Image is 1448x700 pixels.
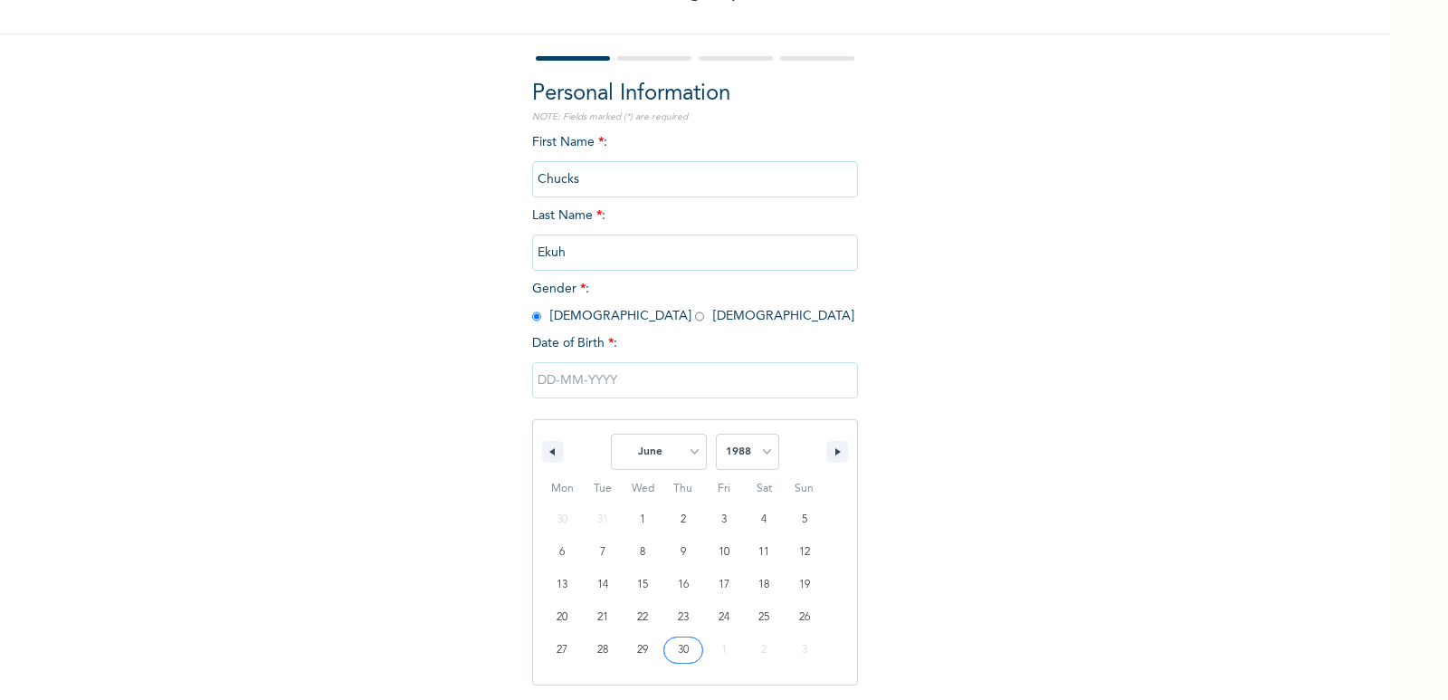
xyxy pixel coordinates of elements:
span: 20 [557,601,567,634]
button: 1 [623,503,663,536]
span: 23 [678,601,689,634]
button: 19 [784,569,824,601]
span: 4 [761,503,767,536]
h2: Personal Information [532,78,858,110]
button: 25 [744,601,785,634]
span: Fri [703,475,744,503]
span: 1 [640,503,645,536]
button: 26 [784,601,824,634]
span: 5 [802,503,807,536]
span: Thu [663,475,704,503]
p: NOTE: Fields marked (*) are required [532,110,858,124]
span: 7 [600,536,605,569]
button: 18 [744,569,785,601]
span: 13 [557,569,567,601]
span: 11 [758,536,769,569]
span: 30 [678,634,689,666]
button: 16 [663,569,704,601]
span: 28 [597,634,608,666]
button: 8 [623,536,663,569]
span: Wed [623,475,663,503]
input: Enter your last name [532,235,858,271]
span: 22 [637,601,648,634]
span: 29 [637,634,648,666]
span: 25 [758,601,769,634]
span: 16 [678,569,689,601]
span: 3 [721,503,727,536]
span: 9 [681,536,686,569]
span: First Name : [532,136,858,186]
span: 10 [719,536,729,569]
button: 30 [663,634,704,666]
button: 28 [583,634,624,666]
button: 24 [703,601,744,634]
button: 10 [703,536,744,569]
span: 12 [799,536,810,569]
button: 23 [663,601,704,634]
button: 4 [744,503,785,536]
button: 5 [784,503,824,536]
span: 24 [719,601,729,634]
button: 20 [542,601,583,634]
span: 6 [559,536,565,569]
button: 11 [744,536,785,569]
span: 14 [597,569,608,601]
button: 15 [623,569,663,601]
button: 3 [703,503,744,536]
span: 8 [640,536,645,569]
span: 15 [637,569,648,601]
button: 13 [542,569,583,601]
button: 17 [703,569,744,601]
button: 21 [583,601,624,634]
button: 12 [784,536,824,569]
span: 19 [799,569,810,601]
span: Mon [542,475,583,503]
button: 29 [623,634,663,666]
span: 27 [557,634,567,666]
button: 22 [623,601,663,634]
button: 6 [542,536,583,569]
button: 7 [583,536,624,569]
button: 14 [583,569,624,601]
span: 17 [719,569,729,601]
button: 27 [542,634,583,666]
span: 2 [681,503,686,536]
span: Last Name : [532,209,858,259]
button: 2 [663,503,704,536]
span: Sat [744,475,785,503]
button: 9 [663,536,704,569]
input: DD-MM-YYYY [532,362,858,398]
input: Enter your first name [532,161,858,197]
span: Date of Birth : [532,334,617,353]
span: 18 [758,569,769,601]
span: 26 [799,601,810,634]
span: Sun [784,475,824,503]
span: 21 [597,601,608,634]
span: Gender : [DEMOGRAPHIC_DATA] [DEMOGRAPHIC_DATA] [532,283,854,322]
span: Tue [583,475,624,503]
